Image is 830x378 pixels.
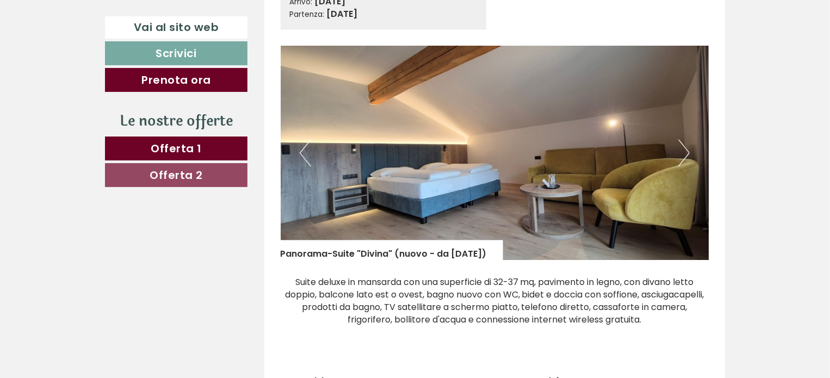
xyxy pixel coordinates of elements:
b: [DATE] [327,8,358,20]
span: Offerta 1 [151,141,202,156]
div: Le nostre offerte [105,111,247,131]
div: Buon giorno, come possiamo aiutarla? [8,29,184,63]
div: lunedì [193,8,236,27]
button: Invia [367,282,429,306]
button: Previous [300,139,311,166]
a: Prenota ora [105,68,247,92]
small: Partenza: [290,9,325,20]
button: Next [678,139,690,166]
small: 21:56 [16,53,179,60]
a: Vai al sito web [105,16,247,39]
p: Suite deluxe in mansarda con una superficie di 32-37 mq, pavimento in legno, con divano letto dop... [281,276,709,326]
img: image [281,46,709,260]
div: Hotel Goldene Rose [16,32,179,40]
div: Panorama-Suite "Divina" (nuovo - da [DATE]) [281,240,503,261]
span: Offerta 2 [150,168,203,183]
a: Scrivici [105,41,247,65]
